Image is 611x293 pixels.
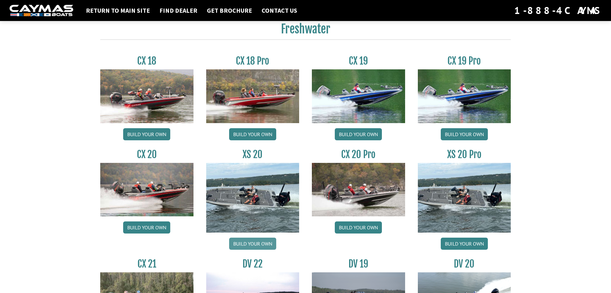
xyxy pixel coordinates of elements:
[418,55,511,67] h3: CX 19 Pro
[441,128,488,140] a: Build your own
[418,149,511,160] h3: XS 20 Pro
[204,6,255,15] a: Get Brochure
[514,3,601,17] div: 1-888-4CAYMAS
[100,69,193,123] img: CX-18S_thumbnail.jpg
[335,128,382,140] a: Build your own
[312,55,405,67] h3: CX 19
[206,55,299,67] h3: CX 18 Pro
[312,163,405,216] img: CX-20Pro_thumbnail.jpg
[100,258,193,270] h3: CX 21
[123,221,170,234] a: Build your own
[258,6,300,15] a: Contact Us
[123,128,170,140] a: Build your own
[206,258,299,270] h3: DV 22
[100,22,511,40] h2: Freshwater
[206,69,299,123] img: CX-18SS_thumbnail.jpg
[312,69,405,123] img: CX19_thumbnail.jpg
[156,6,200,15] a: Find Dealer
[335,221,382,234] a: Build your own
[418,69,511,123] img: CX19_thumbnail.jpg
[100,149,193,160] h3: CX 20
[312,258,405,270] h3: DV 19
[83,6,153,15] a: Return to main site
[441,238,488,250] a: Build your own
[418,163,511,233] img: XS_20_resized.jpg
[100,55,193,67] h3: CX 18
[418,258,511,270] h3: DV 20
[206,149,299,160] h3: XS 20
[10,5,73,17] img: white-logo-c9c8dbefe5ff5ceceb0f0178aa75bf4bb51f6bca0971e226c86eb53dfe498488.png
[100,163,193,216] img: CX-20_thumbnail.jpg
[312,149,405,160] h3: CX 20 Pro
[229,128,276,140] a: Build your own
[206,163,299,233] img: XS_20_resized.jpg
[229,238,276,250] a: Build your own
